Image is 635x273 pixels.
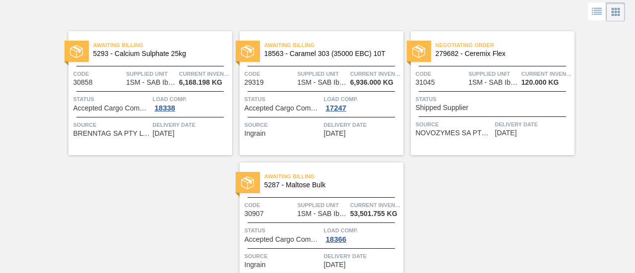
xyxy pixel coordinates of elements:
span: Code [245,200,295,210]
span: Delivery Date [153,120,230,130]
a: Load Comp.18338 [153,94,230,112]
span: Supplied Unit [297,69,348,79]
span: NOVOZYMES SA PTY LTD [416,129,493,137]
div: List Vision [588,2,606,21]
img: status [241,45,254,58]
div: Card Vision [606,2,625,21]
span: Code [416,69,466,79]
span: 18563 - Caramel 303 (35000 EBC) 10T [264,50,395,57]
span: 53,501.755 KG [350,210,397,218]
span: Accepted Cargo Composition [245,105,321,112]
span: 279682 - Ceremix Flex [436,50,567,57]
span: Load Comp. [324,225,401,235]
span: Shipped Supplier [416,104,469,111]
span: Awaiting Billing [264,40,403,50]
span: Delivery Date [324,120,401,130]
span: Supplied Unit [297,200,348,210]
span: 120.000 KG [521,79,559,86]
img: status [241,176,254,189]
span: Delivery Date [324,251,401,261]
span: 6,936.000 KG [350,79,393,86]
span: 1SM - SAB Ibhayi Brewery [468,79,518,86]
span: BRENNTAG SA PTY LTD [73,130,150,137]
span: 1SM - SAB Ibhayi Brewery [126,79,176,86]
span: Source [245,120,321,130]
span: Current inventory [179,69,230,79]
span: 08/26/2025 [324,130,346,137]
span: Current inventory [521,69,572,79]
img: status [412,45,425,58]
span: Source [416,119,493,129]
span: Code [245,69,295,79]
span: Awaiting Billing [93,40,232,50]
span: 08/27/2025 [495,129,517,137]
span: Accepted Cargo Composition [245,236,321,243]
span: Ingrain [245,130,266,137]
span: Supplied Unit [126,69,177,79]
span: Negotiating Order [436,40,574,50]
span: Source [73,120,150,130]
span: Load Comp. [153,94,230,104]
span: Load Comp. [324,94,401,104]
span: Delivery Date [495,119,572,129]
span: 29319 [245,79,264,86]
span: 30907 [245,210,264,218]
span: Code [73,69,124,79]
div: 18366 [324,235,349,243]
span: Supplied Unit [468,69,519,79]
a: statusAwaiting Billing18563 - Caramel 303 (35000 EBC) 10TCode29319Supplied Unit1SM - SAB Ibhayi B... [232,31,403,155]
span: 08/29/2025 [324,261,346,269]
span: Current inventory [350,69,401,79]
span: 31045 [416,79,435,86]
span: Current inventory [350,200,401,210]
a: statusNegotiating Order279682 - Ceremix FlexCode31045Supplied Unit1SM - SAB Ibhayi BreweryCurrent... [403,31,574,155]
span: 6,168.198 KG [179,79,222,86]
span: Status [245,94,321,104]
a: Load Comp.18366 [324,225,401,243]
span: 5287 - Maltose Bulk [264,181,395,189]
span: 1SM - SAB Ibhayi Brewery [297,79,347,86]
span: Ingrain [245,261,266,269]
span: Source [245,251,321,261]
span: Accepted Cargo Composition [73,105,150,112]
div: 17247 [324,104,349,112]
span: 08/26/2025 [153,130,175,137]
span: Awaiting Billing [264,171,403,181]
span: Status [73,94,150,104]
div: 18338 [153,104,178,112]
span: Status [416,94,572,104]
img: status [70,45,83,58]
a: statusAwaiting Billing5293 - Calcium Sulphate 25kgCode30858Supplied Unit1SM - SAB Ibhayi BreweryC... [61,31,232,155]
span: Status [245,225,321,235]
span: 5293 - Calcium Sulphate 25kg [93,50,224,57]
a: Load Comp.17247 [324,94,401,112]
span: 1SM - SAB Ibhayi Brewery [297,210,347,218]
span: 30858 [73,79,93,86]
